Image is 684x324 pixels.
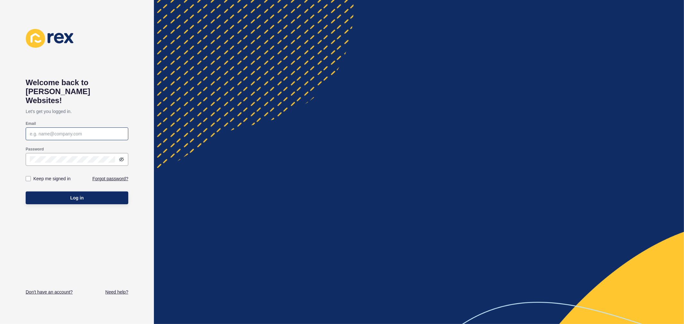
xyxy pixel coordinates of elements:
[26,191,128,204] button: Log in
[26,105,128,118] p: Let's get you logged in.
[30,131,124,137] input: e.g. name@company.com
[70,195,84,201] span: Log in
[26,147,44,152] label: Password
[26,78,128,105] h1: Welcome back to [PERSON_NAME] Websites!
[33,175,71,182] label: Keep me signed in
[92,175,128,182] a: Forgot password?
[26,289,73,295] a: Don't have an account?
[26,121,36,126] label: Email
[105,289,128,295] a: Need help?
